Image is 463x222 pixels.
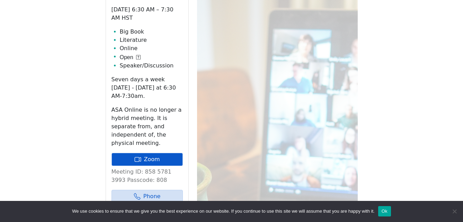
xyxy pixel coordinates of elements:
p: Meeting ID: 858 5781 3993 Passcode: 808 [112,168,183,184]
li: Literature [120,36,183,44]
p: Seven days a week [DATE] - [DATE] at 6:30 AM-7:30am. [112,75,183,100]
p: [DATE] 6:30 AM – 7:30 AM HST [112,6,183,22]
a: Zoom [112,153,183,166]
span: No [451,208,458,215]
li: Online [120,44,183,53]
li: Big Book [120,28,183,36]
a: Phone [112,190,183,203]
span: We use cookies to ensure that we give you the best experience on our website. If you continue to ... [72,208,374,215]
li: Speaker/Discussion [120,62,183,70]
button: Open [120,53,141,62]
p: ASA Online is no longer a hybrid meeting. It is separate from, and independent of, the physical m... [112,106,183,147]
button: Ok [378,206,391,216]
span: Open [120,53,133,62]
